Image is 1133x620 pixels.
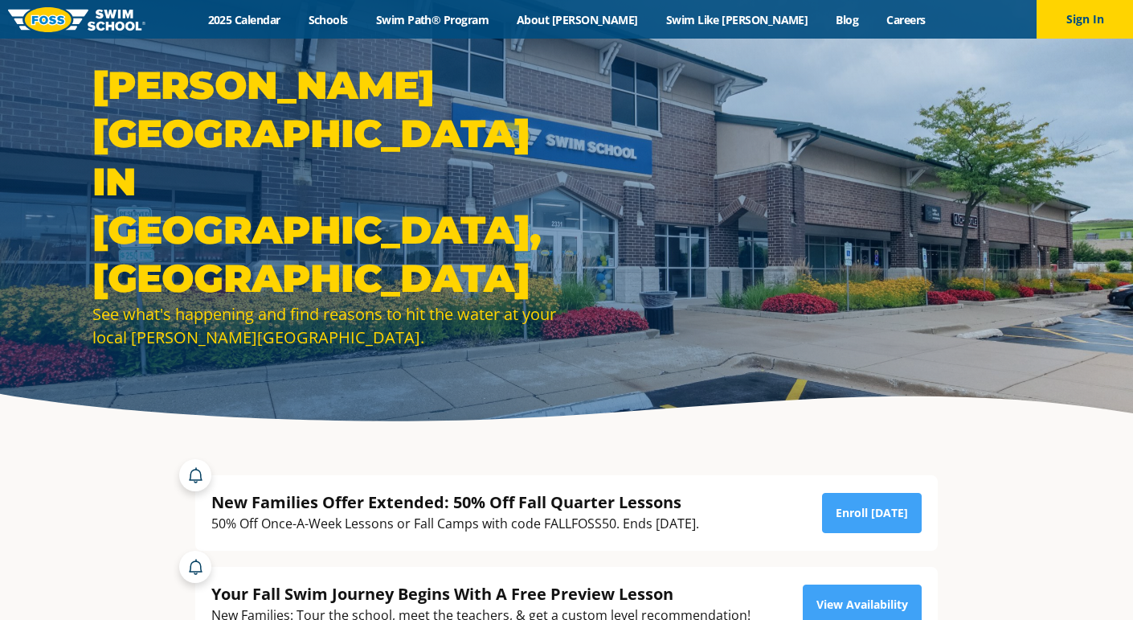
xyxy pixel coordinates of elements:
div: 50% Off Once-A-Week Lessons or Fall Camps with code FALLFOSS50. Ends [DATE]. [211,513,699,535]
a: Blog [822,12,873,27]
a: Swim Like [PERSON_NAME] [652,12,822,27]
a: Careers [873,12,939,27]
div: See what's happening and find reasons to hit the water at your local [PERSON_NAME][GEOGRAPHIC_DATA]. [92,302,558,349]
a: About [PERSON_NAME] [503,12,652,27]
h1: [PERSON_NAME][GEOGRAPHIC_DATA] in [GEOGRAPHIC_DATA], [GEOGRAPHIC_DATA] [92,61,558,302]
a: Schools [294,12,362,27]
a: 2025 Calendar [194,12,294,27]
div: Your Fall Swim Journey Begins With A Free Preview Lesson [211,583,751,605]
a: Enroll [DATE] [822,493,922,533]
img: FOSS Swim School Logo [8,7,145,32]
a: Swim Path® Program [362,12,502,27]
div: New Families Offer Extended: 50% Off Fall Quarter Lessons [211,491,699,513]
